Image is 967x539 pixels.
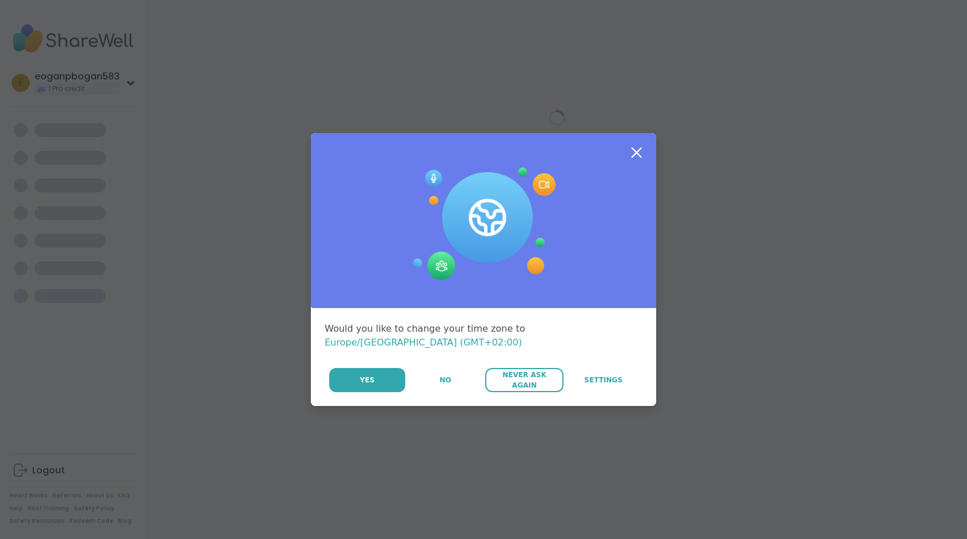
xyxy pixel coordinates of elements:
button: Yes [329,368,405,392]
div: Would you like to change your time zone to [325,322,642,350]
button: Never Ask Again [485,368,563,392]
span: No [440,375,451,385]
span: Settings [584,375,623,385]
span: Europe/[GEOGRAPHIC_DATA] (GMT+02:00) [325,337,522,348]
a: Settings [565,368,642,392]
img: Session Experience [412,168,555,280]
span: Yes [360,375,375,385]
span: Never Ask Again [491,370,557,390]
button: No [406,368,484,392]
